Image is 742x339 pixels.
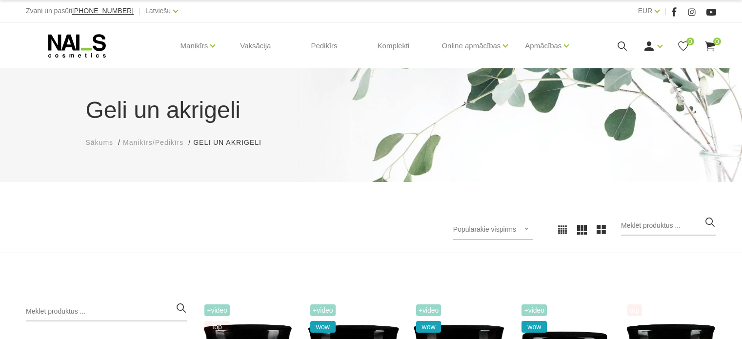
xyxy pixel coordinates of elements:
[664,5,666,17] span: |
[180,26,208,65] a: Manikīrs
[627,304,642,316] span: top
[638,5,653,17] a: EUR
[204,304,230,316] span: +Video
[232,22,279,69] a: Vaksācija
[26,302,187,321] input: Meklēt produktus ...
[26,5,134,17] div: Zvani un pasūti
[303,22,345,69] a: Pedikīrs
[123,139,183,146] span: Manikīrs/Pedikīrs
[310,321,336,333] span: wow
[416,321,441,333] span: wow
[525,26,562,65] a: Apmācības
[310,304,336,316] span: +Video
[72,7,134,15] a: [PHONE_NUMBER]
[86,139,114,146] span: Sākums
[123,138,183,148] a: Manikīrs/Pedikīrs
[621,216,716,236] input: Meklēt produktus ...
[453,225,516,233] span: Populārākie vispirms
[677,40,689,52] a: 0
[86,93,657,128] h1: Geli un akrigeli
[145,5,171,17] a: Latviešu
[416,304,441,316] span: +Video
[370,22,418,69] a: Komplekti
[521,304,547,316] span: +Video
[686,38,694,45] span: 0
[193,138,271,148] li: Geli un akrigeli
[521,321,547,333] span: wow
[204,321,230,333] span: top
[139,5,140,17] span: |
[713,38,721,45] span: 0
[441,26,501,65] a: Online apmācības
[704,40,716,52] a: 0
[86,138,114,148] a: Sākums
